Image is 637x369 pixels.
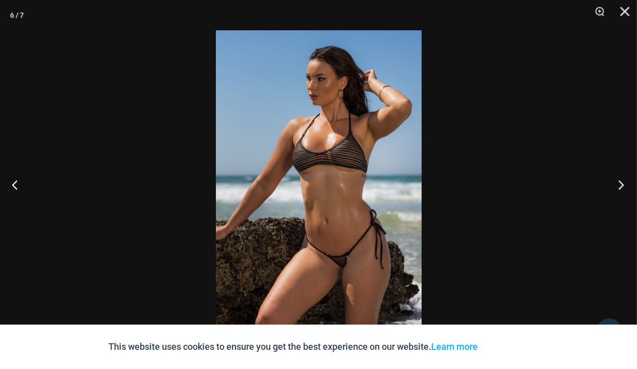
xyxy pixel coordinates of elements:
button: Next [599,160,637,210]
div: 6 / 7 [10,8,24,23]
a: Learn more [432,341,478,352]
img: Tide Lines Black 350 Halter Top 480 Micro 02 [216,30,422,339]
p: This website uses cookies to ensure you get the best experience on our website. [109,339,478,354]
button: Accept [486,335,529,359]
